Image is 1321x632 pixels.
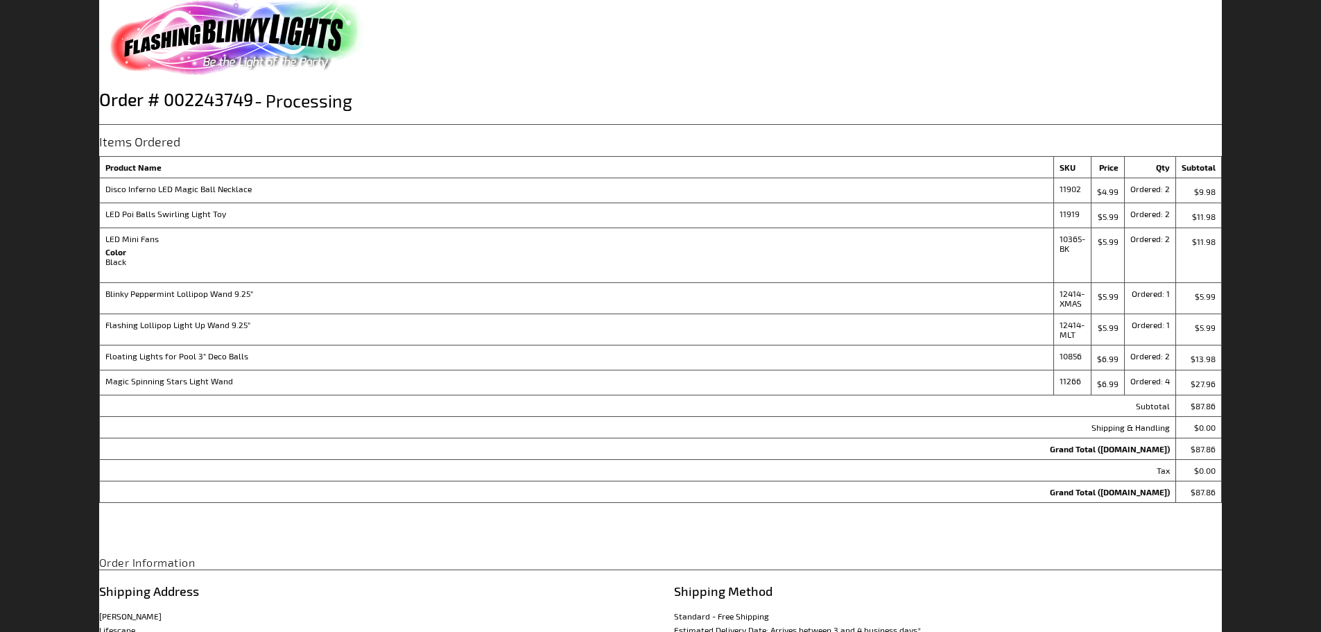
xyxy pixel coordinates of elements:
strong: LED Mini Fans [105,234,1048,244]
td: 11266 [1054,370,1091,395]
strong: Items Ordered [99,135,180,149]
span: $87.86 [1191,487,1216,497]
span: $5.99 [1098,212,1119,221]
span: $5.99 [1098,291,1119,301]
span: Ordered [1130,351,1165,361]
th: Price [1091,156,1125,178]
span: Processing [253,89,352,110]
span: $0.00 [1194,466,1216,475]
span: $0.00 [1194,422,1216,432]
span: 1 [1166,320,1170,330]
span: 2 [1165,184,1170,194]
span: Ordered [1130,184,1165,194]
span: $5.99 [1195,323,1216,332]
strong: LED Poi Balls Swirling Light Toy [105,209,1048,219]
span: $13.98 [1191,354,1216,364]
span: 1 [1166,289,1170,298]
th: Qty [1125,156,1176,178]
strong: Blinky Peppermint Lollipop Wand 9.25" [105,289,1048,298]
strong: Order Information [99,556,196,569]
th: Subtotal [1176,156,1222,178]
td: 12414-XMAS [1054,282,1091,314]
span: Ordered [1130,234,1165,244]
span: Shipping Method [674,583,772,599]
span: $9.98 [1194,187,1216,196]
dt: Color [105,247,1048,257]
strong: Grand Total ([DOMAIN_NAME]) [1050,444,1170,454]
span: Ordered [1130,209,1165,219]
td: 10365-BK [1054,228,1091,282]
span: Shipping Address [99,583,199,599]
span: $11.98 [1192,212,1216,221]
span: 4 [1165,376,1170,386]
th: Subtotal [99,395,1175,416]
th: Shipping & Handling [99,416,1175,438]
strong: Flashing Lollipop Light Up Wand 9.25" [105,320,1048,330]
span: $11.98 [1192,237,1216,246]
strong: Disco Inferno LED Magic Ball Necklace [105,184,1048,194]
strong: Magic Spinning Stars Light Wand [105,376,1048,386]
span: Order # 002243749 [99,89,253,110]
td: 10856 [1054,345,1091,370]
td: 11902 [1054,178,1091,203]
th: Tax [99,459,1175,481]
span: $5.99 [1098,323,1119,332]
span: $4.99 [1097,187,1119,196]
span: Ordered [1132,320,1166,330]
span: $87.86 [1191,401,1216,411]
span: $5.99 [1098,237,1119,246]
th: Product Name [99,156,1053,178]
span: $87.86 [1191,444,1216,454]
span: $6.99 [1097,354,1119,364]
span: $6.99 [1097,379,1119,388]
strong: Floating Lights for Pool 3" Deco Balls [105,351,1048,361]
td: 12414-MLT [1054,314,1091,345]
span: $5.99 [1195,291,1216,301]
span: 2 [1165,234,1170,244]
td: 11919 [1054,203,1091,228]
th: SKU [1054,156,1091,178]
span: Ordered [1130,376,1165,386]
strong: Grand Total ([DOMAIN_NAME]) [1050,487,1170,497]
span: Ordered [1132,289,1166,298]
span: $27.96 [1191,379,1216,388]
dd: Black [105,257,1048,266]
span: 2 [1165,351,1170,361]
span: 2 [1165,209,1170,219]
